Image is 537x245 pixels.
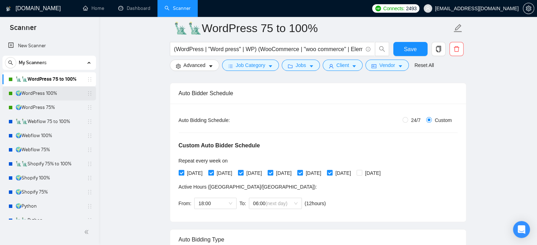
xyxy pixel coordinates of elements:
[198,198,232,209] span: 18:00
[406,5,417,12] span: 2493
[432,116,454,124] span: Custom
[179,184,317,190] span: Active Hours ( [GEOGRAPHIC_DATA]/[GEOGRAPHIC_DATA] ):
[375,46,389,52] span: search
[404,45,417,54] span: Save
[170,60,219,71] button: settingAdvancedcaret-down
[16,157,83,171] a: 🗽🗽Shopify 75% to 100%
[8,39,90,53] a: New Scanner
[362,169,383,177] span: [DATE]
[333,169,354,177] span: [DATE]
[393,42,428,56] button: Save
[16,185,83,199] a: 🌍Shopify 75%
[184,169,205,177] span: [DATE]
[5,60,16,65] span: search
[16,115,83,129] a: 🗽🗽Webflow 75 to 100%
[244,169,265,177] span: [DATE]
[268,63,273,69] span: caret-down
[296,61,306,69] span: Jobs
[87,76,93,82] span: holder
[309,63,314,69] span: caret-down
[179,201,192,206] span: From:
[431,42,446,56] button: copy
[208,63,213,69] span: caret-down
[383,5,404,12] span: Connects:
[87,147,93,153] span: holder
[16,86,83,100] a: 🌍WordPress 100%
[222,60,279,71] button: barsJob Categorycaret-down
[87,105,93,110] span: holder
[16,100,83,115] a: 🌍WordPress 75%
[16,213,83,227] a: 🗽🗽Python
[16,143,83,157] a: 🌍Webflow 75%
[513,221,530,238] div: Open Intercom Messenger
[323,60,363,71] button: userClientcaret-down
[366,47,370,51] span: info-circle
[87,91,93,96] span: holder
[265,201,287,206] span: (next day)
[329,63,334,69] span: user
[118,5,150,11] a: dashboardDashboard
[228,63,233,69] span: bars
[305,201,326,206] span: ( 12 hours)
[176,63,181,69] span: setting
[87,189,93,195] span: holder
[179,116,272,124] div: Auto Bidding Schedule:
[375,42,389,56] button: search
[398,63,403,69] span: caret-down
[83,5,104,11] a: homeHome
[379,61,395,69] span: Vendor
[371,63,376,69] span: idcard
[523,3,534,14] button: setting
[174,19,452,37] input: Scanner name...
[179,141,260,150] h5: Custom Auto Bidder Schedule
[450,46,463,52] span: delete
[19,56,47,70] span: My Scanners
[87,161,93,167] span: holder
[16,199,83,213] a: 🌍Python
[425,6,430,11] span: user
[87,119,93,124] span: holder
[239,201,246,206] span: To:
[432,46,445,52] span: copy
[375,6,381,11] img: upwork-logo.png
[523,6,534,11] a: setting
[303,169,324,177] span: [DATE]
[236,61,265,69] span: Job Category
[449,42,464,56] button: delete
[184,61,205,69] span: Advanced
[2,39,96,53] li: New Scanner
[179,158,228,164] span: Repeat every week on
[336,61,349,69] span: Client
[273,169,294,177] span: [DATE]
[453,24,463,33] span: edit
[5,57,16,68] button: search
[253,198,298,209] span: 06:00
[288,63,293,69] span: folder
[16,171,83,185] a: 🌍Shopify 100%
[179,83,458,103] div: Auto Bidder Schedule
[16,129,83,143] a: 🌍Webflow 100%
[174,45,363,54] input: Search Freelance Jobs...
[16,72,83,86] a: 🗽🗽WordPress 75 to 100%
[87,203,93,209] span: holder
[87,175,93,181] span: holder
[365,60,408,71] button: idcardVendorcaret-down
[408,116,423,124] span: 24/7
[6,3,11,14] img: logo
[87,218,93,223] span: holder
[214,169,235,177] span: [DATE]
[165,5,191,11] a: searchScanner
[282,60,320,71] button: folderJobscaret-down
[414,61,434,69] a: Reset All
[352,63,357,69] span: caret-down
[84,228,91,235] span: double-left
[4,23,42,37] span: Scanner
[87,133,93,139] span: holder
